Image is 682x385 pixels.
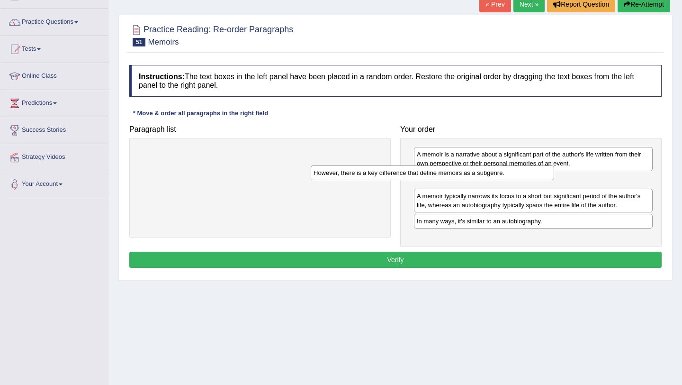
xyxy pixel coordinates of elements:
a: Practice Questions [0,9,108,33]
a: Success Stories [0,117,108,141]
h4: Your order [400,125,662,134]
a: Tests [0,36,108,60]
a: Strategy Videos [0,144,108,168]
a: Online Class [0,63,108,87]
div: In many ways, it's similar to an autobiography. [414,214,653,229]
h4: Paragraph list [129,125,391,134]
div: However, there is a key difference that define memoirs as a subgenre. [311,165,554,180]
small: Memoirs [148,37,179,46]
h2: Practice Reading: Re-order Paragraphs [129,23,293,46]
button: Verify [129,252,662,268]
a: Your Account [0,171,108,195]
a: Predictions [0,90,108,114]
div: A memoir is a narrative about a significant part of the author's life written from their own pers... [414,147,653,171]
b: Instructions: [139,73,185,81]
h4: The text boxes in the left panel have been placed in a random order. Restore the original order b... [129,65,662,97]
div: A memoir typically narrows its focus to a short but significant period of the author's life, wher... [414,189,653,212]
div: * Move & order all paragraphs in the right field [129,109,272,118]
span: 51 [133,38,145,46]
